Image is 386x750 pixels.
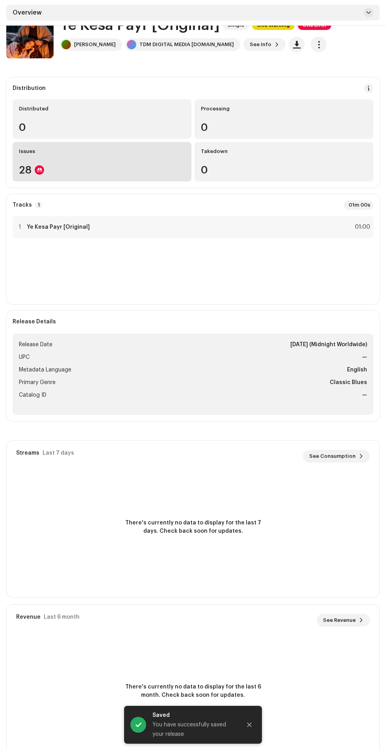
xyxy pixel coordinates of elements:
[19,378,56,387] span: Primary Genre
[122,519,264,535] span: There's currently no data to display for the last 7 days. Check back soon for updates.
[43,450,74,456] div: Last 7 days
[344,200,373,210] div: 01m 00s
[44,614,80,620] div: Last 6 month
[74,41,116,48] div: [PERSON_NAME]
[6,11,54,58] img: 918290b8-559c-4ba7-9372-38915c52d00d
[317,614,370,627] button: See Revenue
[27,224,90,230] strong: Ye Kesa Payr [Original]
[13,319,56,325] strong: Release Details
[19,353,30,362] span: UPC
[290,340,367,349] strong: [DATE] (Midnight Worldwide)
[201,148,367,155] div: Takedown
[152,711,235,720] div: Saved
[19,106,185,112] div: Distributed
[152,720,235,739] div: You have successfully saved your release
[13,9,42,16] span: Overview
[19,340,52,349] span: Release Date
[139,41,234,48] div: TDM DIGITAL MEDIA [DOMAIN_NAME]
[19,148,185,155] div: Issues
[201,106,367,112] div: Processing
[122,683,264,700] span: There's currently no data to display for the last 6 month. Check back soon for updates.
[243,38,286,51] button: See Info
[16,450,39,456] div: Streams
[250,37,271,52] span: See Info
[35,201,42,209] p-badge: 1
[309,448,356,464] span: See Consumption
[303,450,370,463] button: See Consumption
[330,378,367,387] strong: Classic Blues
[13,202,32,208] strong: Tracks
[362,390,367,400] strong: —
[19,365,71,375] span: Metadata Language
[323,612,356,628] span: See Revenue
[353,222,370,232] div: 01:00
[362,353,367,362] strong: —
[13,85,46,91] div: Distribution
[19,390,46,400] span: Catalog ID
[16,614,41,620] div: Revenue
[347,365,367,375] strong: English
[241,717,257,733] button: Close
